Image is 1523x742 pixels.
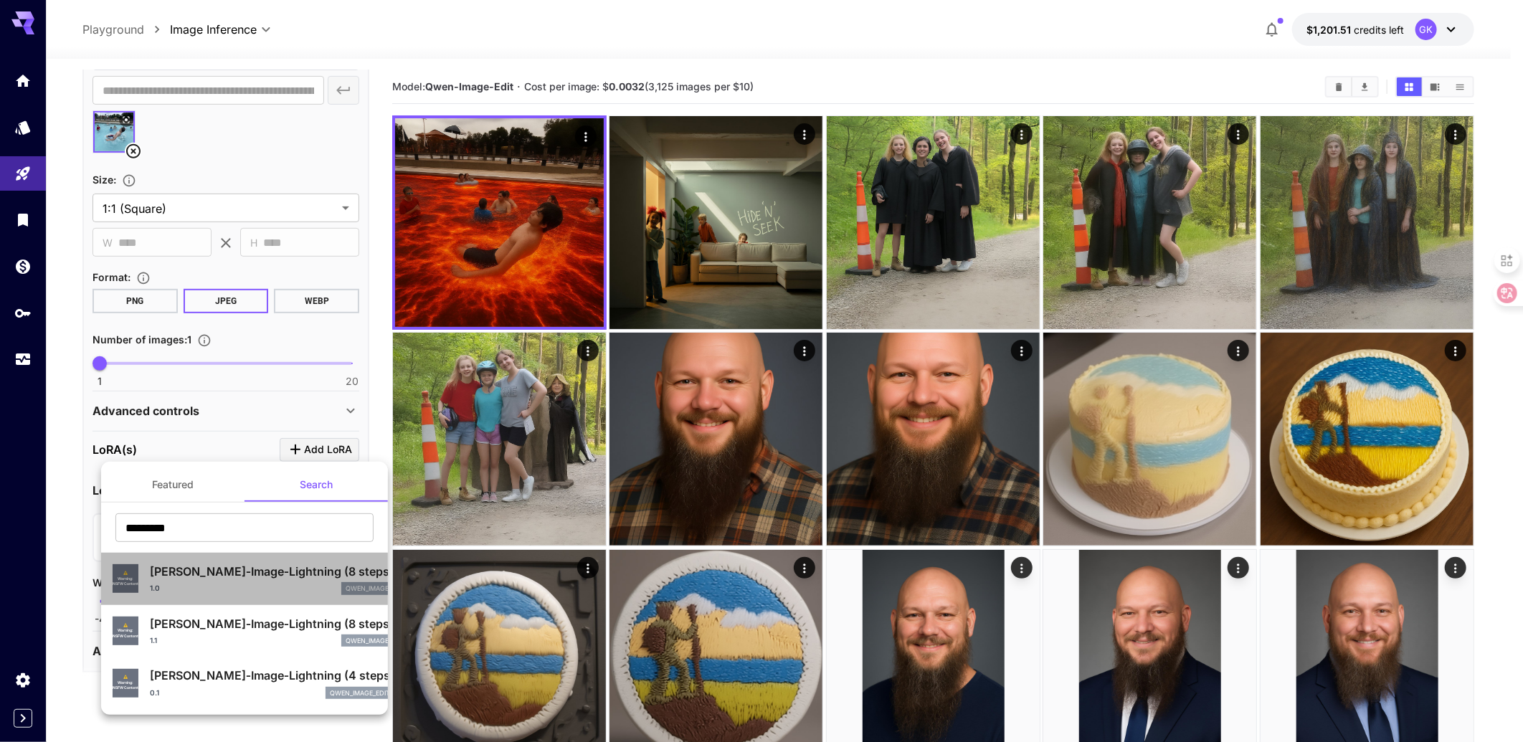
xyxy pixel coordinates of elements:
span: ⚠️ [123,623,128,629]
p: qwen_image_edit [346,636,406,646]
p: 1.0 [150,583,160,594]
span: ⚠️ [123,675,128,680]
button: Featured [101,467,245,502]
p: 1.1 [150,635,157,646]
p: [PERSON_NAME]‑Image‑Lightning (4 steps) [150,667,394,684]
div: ⚠️Warning:NSFW Content[PERSON_NAME]‑Image‑Lightning (8 steps V...1.0qwen_image_edit [113,557,376,601]
span: NSFW Content [113,581,138,587]
p: [PERSON_NAME]‑Image‑Lightning (8 steps V... [150,615,410,632]
span: NSFW Content [113,634,138,639]
span: NSFW Content [113,685,138,691]
span: Warning: [118,576,133,582]
p: qwen_image_edit [346,584,406,594]
p: 0.1 [150,688,159,698]
button: Search [245,467,388,502]
span: Warning: [118,628,133,634]
span: ⚠️ [123,571,128,576]
div: ⚠️Warning:NSFW Content[PERSON_NAME]‑Image‑Lightning (8 steps V...1.1qwen_image_edit [113,609,376,653]
div: ⚠️Warning:NSFW Content[PERSON_NAME]‑Image‑Lightning (4 steps)0.1qwen_image_edit [113,661,376,705]
span: Warning: [118,680,133,686]
p: [PERSON_NAME]‑Image‑Lightning (8 steps V... [150,563,410,580]
p: qwen_image_edit [330,688,390,698]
